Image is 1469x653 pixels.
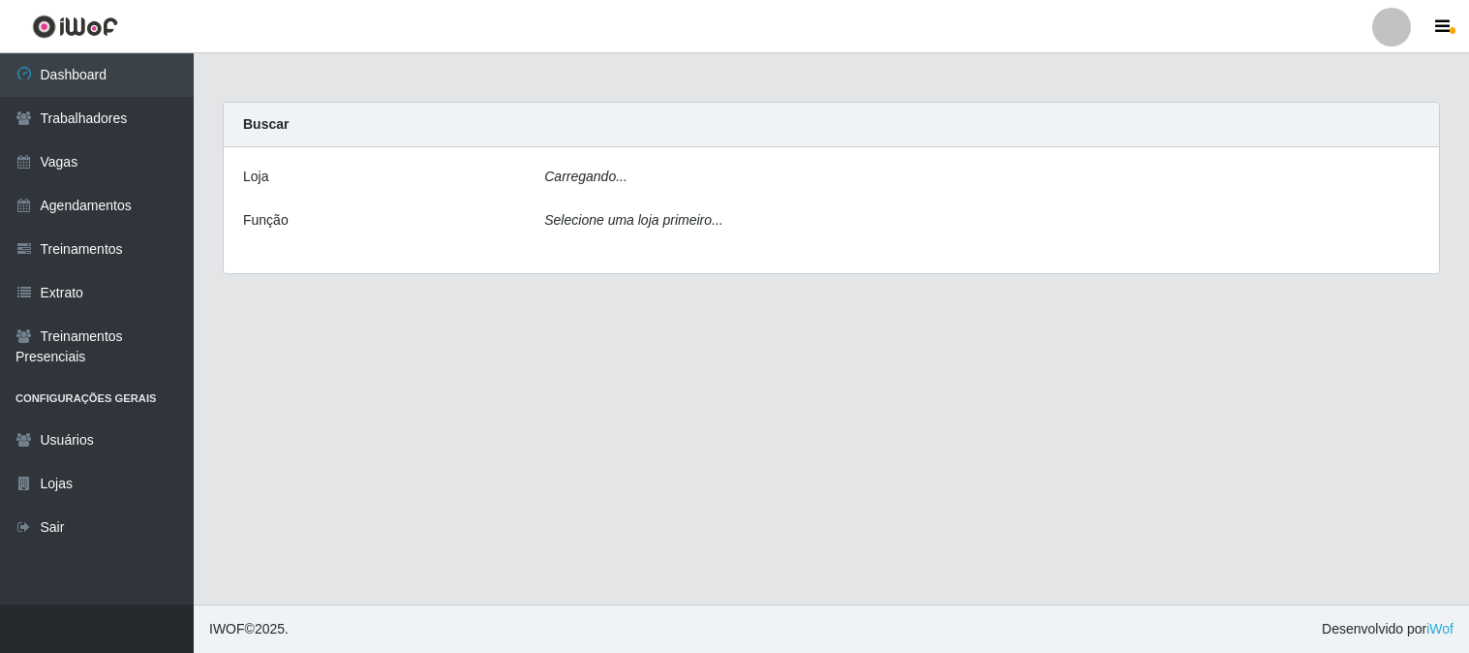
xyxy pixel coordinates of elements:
a: iWof [1426,621,1454,637]
span: Desenvolvido por [1322,619,1454,639]
span: IWOF [209,621,245,637]
img: CoreUI Logo [32,15,118,39]
label: Função [243,210,289,231]
span: © 2025 . [209,619,289,639]
i: Selecione uma loja primeiro... [544,212,722,228]
label: Loja [243,167,268,187]
strong: Buscar [243,116,289,132]
i: Carregando... [544,169,627,184]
